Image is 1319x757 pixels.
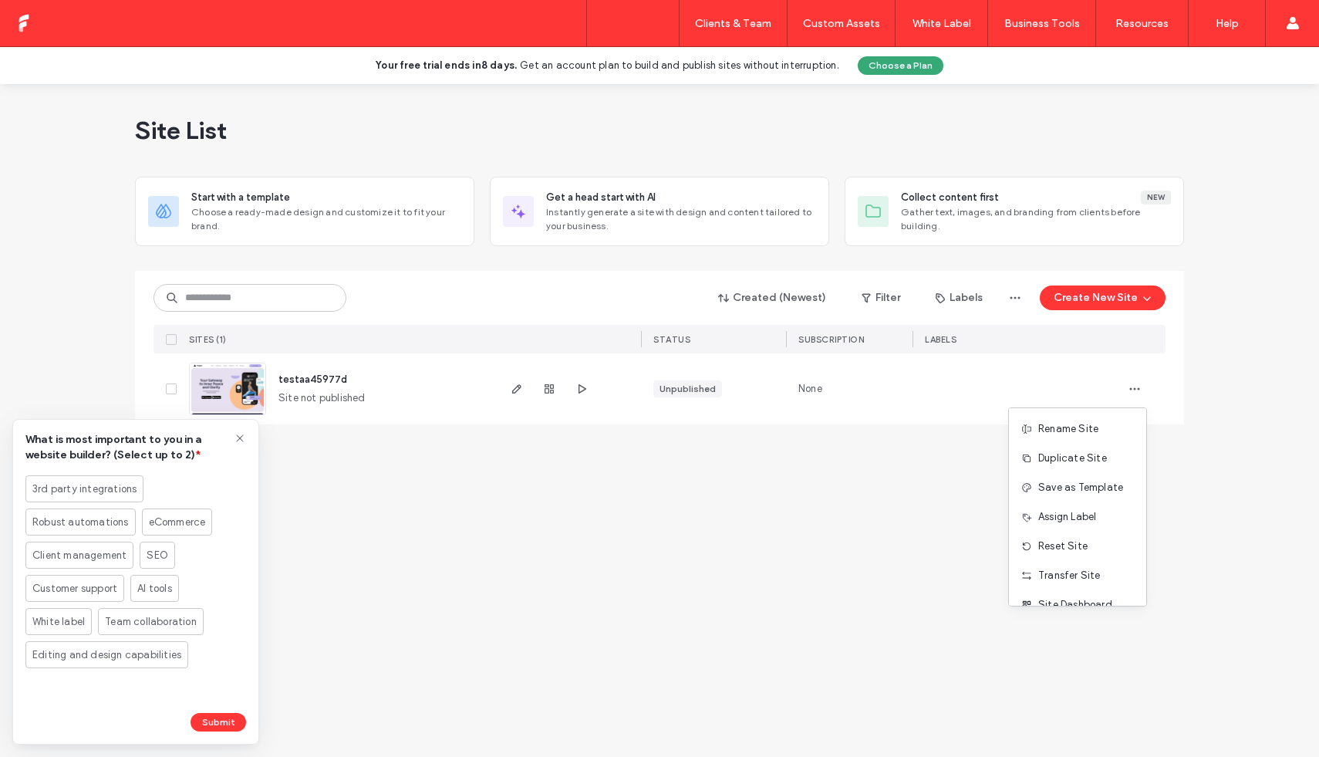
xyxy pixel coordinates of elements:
[278,390,366,406] span: Site not published
[620,16,646,30] label: Sites
[191,205,461,233] span: Choose a ready-made design and customize it to fit your brand.
[1141,191,1171,204] div: New
[189,334,227,345] span: SITES (1)
[653,334,690,345] span: STATUS
[901,205,1171,233] span: Gather text, images, and branding from clients before building.
[105,614,197,630] span: Team collaboration
[32,614,85,630] span: White label
[32,647,181,663] span: Editing and design capabilities
[490,177,829,246] div: Get a head start with AIInstantly generate a site with design and content tailored to your business.
[846,286,916,310] button: Filter
[520,59,839,71] span: Get an account plan to build and publish sites without interruption.
[901,190,999,205] span: Collect content first
[922,286,997,310] button: Labels
[137,581,172,596] span: AI tools
[32,482,137,497] span: 3rd party integrations
[798,334,864,345] span: SUBSCRIPTION
[481,59,514,71] b: 8 days
[1115,17,1169,30] label: Resources
[32,581,117,596] span: Customer support
[191,190,290,205] span: Start with a template
[1038,451,1107,466] span: Duplicate Site
[913,17,971,30] label: White Label
[191,713,246,732] button: Submit
[32,515,129,530] span: Robust automations
[845,177,1184,246] div: Collect content firstNewGather text, images, and branding from clients before building.
[1040,286,1166,310] button: Create New Site
[705,286,840,310] button: Created (Newest)
[659,382,716,396] div: Unpublished
[376,59,517,71] b: Your free trial ends in .
[135,115,227,146] span: Site List
[1038,597,1112,613] span: Site Dashboard
[798,381,822,397] span: None
[1004,17,1080,30] label: Business Tools
[695,17,771,30] label: Clients & Team
[32,548,127,563] span: Client management
[925,334,956,345] span: LABELS
[135,177,474,246] div: Start with a templateChoose a ready-made design and customize it to fit your brand.
[147,548,168,563] span: SEO
[1038,568,1101,583] span: Transfer Site
[278,373,347,385] a: testaa45977d
[149,515,206,530] span: eCommerce
[1038,539,1088,554] span: Reset Site
[1038,480,1123,495] span: Save as Template
[25,433,202,461] span: What is most important to you in a website builder? (Select up to 2)
[1038,421,1098,437] span: Rename Site
[546,205,816,233] span: Instantly generate a site with design and content tailored to your business.
[546,190,656,205] span: Get a head start with AI
[1216,17,1239,30] label: Help
[1038,509,1096,525] span: Assign Label
[803,17,880,30] label: Custom Assets
[858,56,943,75] button: Choose a Plan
